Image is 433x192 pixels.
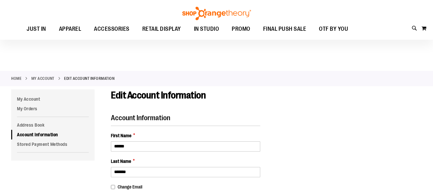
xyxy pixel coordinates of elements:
[11,139,95,149] a: Stored Payment Methods
[59,22,81,36] span: APPAREL
[319,22,348,36] span: OTF BY YOU
[263,22,306,36] span: FINAL PUSH SALE
[94,22,129,36] span: ACCESSORIES
[11,104,95,113] a: My Orders
[118,184,142,189] span: Change Email
[111,132,131,139] span: First Name
[11,120,95,130] a: Address Book
[232,22,250,36] span: PROMO
[31,76,54,81] a: My Account
[11,130,95,139] a: Account Information
[142,22,181,36] span: RETAIL DISPLAY
[111,158,131,164] span: Last Name
[11,76,21,81] a: Home
[194,22,219,36] span: IN STUDIO
[181,7,252,20] img: Shop Orangetheory
[11,94,95,104] a: My Account
[64,76,114,81] strong: Edit Account Information
[111,114,170,122] span: Account Information
[27,22,46,36] span: JUST IN
[111,90,206,101] span: Edit Account Information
